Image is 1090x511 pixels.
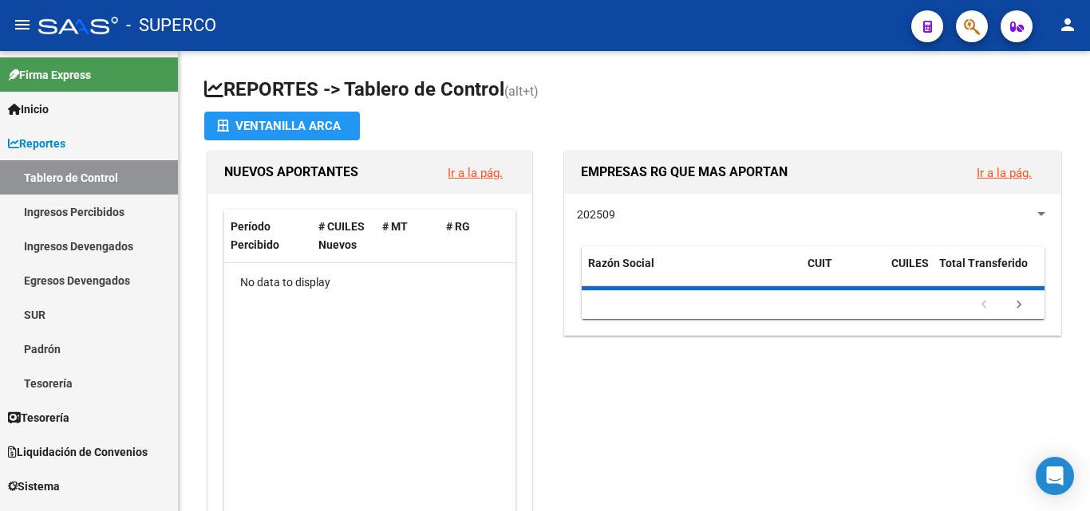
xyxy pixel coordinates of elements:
button: Ventanilla ARCA [204,112,360,140]
span: # CUILES Nuevos [318,220,365,251]
datatable-header-cell: # CUILES Nuevos [312,210,376,262]
span: EMPRESAS RG QUE MAS APORTAN [581,164,788,179]
mat-icon: person [1058,15,1077,34]
a: Ir a la pág. [977,166,1032,180]
span: # RG [446,220,470,233]
span: 202509 [577,208,615,221]
span: Tesorería [8,409,69,426]
datatable-header-cell: CUIT [801,246,885,299]
datatable-header-cell: # RG [440,210,504,262]
datatable-header-cell: # MT [376,210,440,262]
a: go to previous page [969,297,999,314]
span: Liquidación de Convenios [8,443,148,461]
button: Ir a la pág. [964,158,1045,187]
span: (alt+t) [504,84,539,99]
span: Total Transferido [939,257,1028,269]
span: Firma Express [8,66,91,84]
h1: REPORTES -> Tablero de Control [204,77,1064,104]
datatable-header-cell: Razón Social [582,246,801,299]
span: Reportes [8,135,65,152]
span: # MT [382,220,408,233]
span: Inicio [8,100,49,118]
span: CUIT [808,257,832,269]
span: CUILES [891,257,929,269]
div: Open Intercom Messenger [1036,457,1074,495]
div: Ventanilla ARCA [217,112,347,140]
a: Ir a la pág. [448,166,503,180]
span: Razón Social [588,257,654,269]
button: Ir a la pág. [435,158,515,187]
datatable-header-cell: CUILES [885,246,933,299]
mat-icon: menu [13,15,32,34]
span: - SUPERCO [126,8,216,43]
a: go to next page [1004,297,1034,314]
datatable-header-cell: Período Percibido [224,210,312,262]
div: No data to display [224,263,515,303]
span: Período Percibido [231,220,279,251]
span: NUEVOS APORTANTES [224,164,358,179]
span: Sistema [8,478,60,495]
datatable-header-cell: Total Transferido [933,246,1045,299]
